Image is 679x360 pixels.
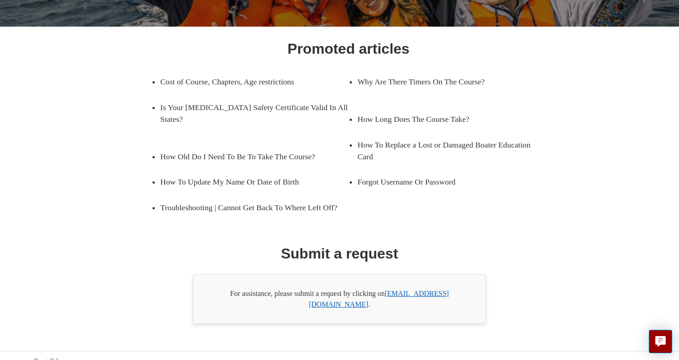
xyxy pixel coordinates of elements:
a: Cost of Course, Chapters, Age restrictions [160,69,335,94]
a: How To Update My Name Or Date of Birth [160,169,335,194]
a: How Long Does The Course Take? [357,106,532,132]
button: Live chat [649,330,672,353]
a: Is Your [MEDICAL_DATA] Safety Certificate Valid In All States? [160,95,348,132]
a: Why Are There Timers On The Course? [357,69,532,94]
a: How To Replace a Lost or Damaged Boater Education Card [357,132,545,170]
h1: Promoted articles [287,38,409,60]
a: [EMAIL_ADDRESS][DOMAIN_NAME] [309,290,449,308]
div: For assistance, please submit a request by clicking on . [193,274,486,324]
a: Troubleshooting | Cannot Get Back To Where Left Off? [160,195,348,220]
h1: Submit a request [281,243,398,264]
a: How Old Do I Need To Be To Take The Course? [160,144,335,169]
a: Forgot Username Or Password [357,169,532,194]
